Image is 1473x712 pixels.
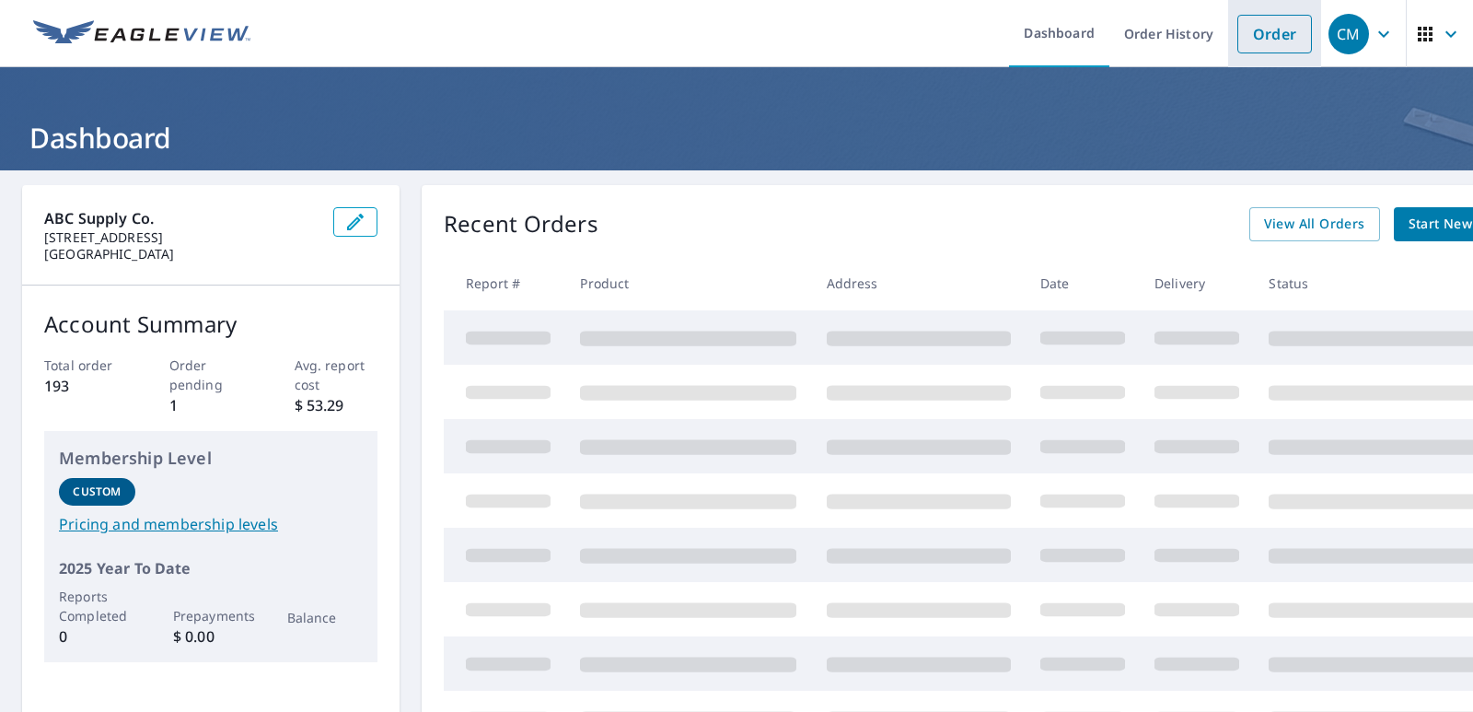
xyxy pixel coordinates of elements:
span: View All Orders [1264,213,1365,236]
div: CM [1328,14,1369,54]
a: View All Orders [1249,207,1380,241]
th: Address [812,256,1026,310]
h1: Dashboard [22,119,1451,157]
p: $ 53.29 [295,394,378,416]
p: Balance [287,608,364,627]
p: $ 0.00 [173,625,249,648]
p: Reports Completed [59,587,135,625]
th: Report # [444,256,565,310]
img: EV Logo [33,20,250,48]
p: 2025 Year To Date [59,557,363,579]
p: 0 [59,625,135,648]
p: [STREET_ADDRESS] [44,229,319,246]
p: Avg. report cost [295,356,378,394]
p: [GEOGRAPHIC_DATA] [44,246,319,263]
a: Pricing and membership levels [59,513,363,535]
p: ABC Supply Co. [44,207,319,229]
p: Membership Level [59,446,363,471]
p: Recent Orders [444,207,598,241]
p: 193 [44,375,128,397]
p: Order pending [169,356,253,394]
p: Custom [73,484,121,500]
th: Delivery [1140,256,1254,310]
p: Account Summary [44,308,377,341]
p: Prepayments [173,606,249,625]
th: Product [565,256,811,310]
p: 1 [169,394,253,416]
p: Total order [44,356,128,375]
th: Date [1026,256,1140,310]
a: Order [1237,15,1312,53]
